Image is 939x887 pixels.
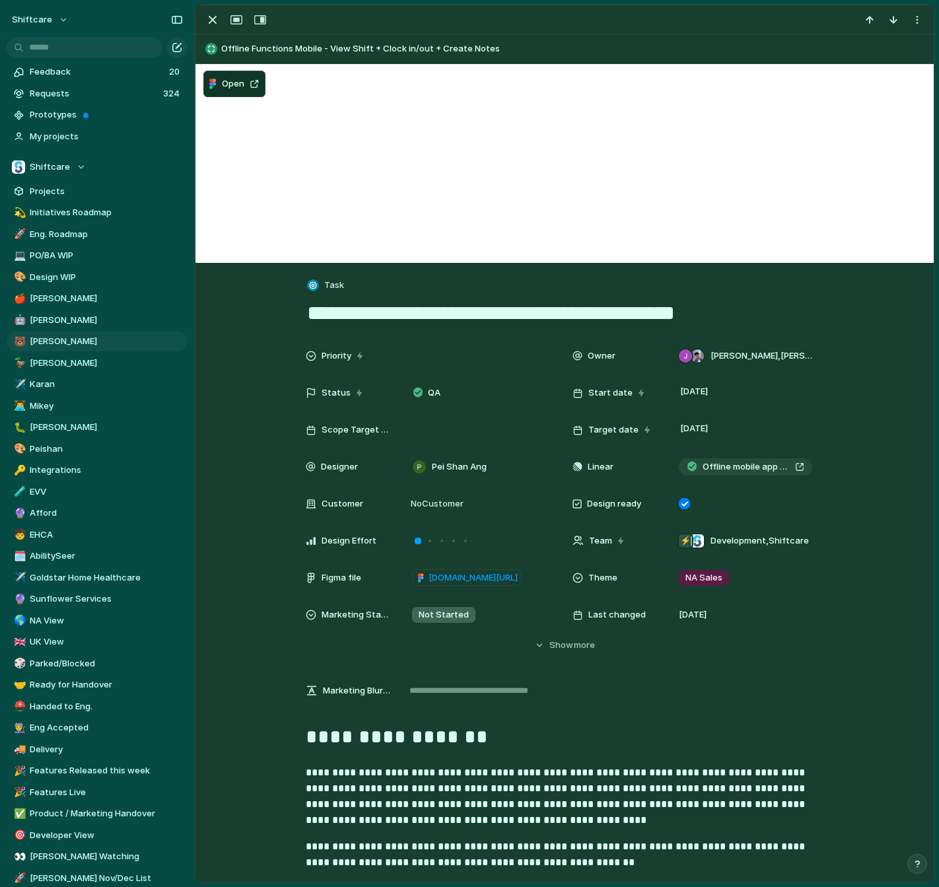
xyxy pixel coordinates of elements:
[7,396,188,416] a: 👨‍💻Mikey
[711,349,812,363] span: [PERSON_NAME] , [PERSON_NAME]
[12,228,25,241] button: 🚀
[7,761,188,781] a: 🎉Features Released this week
[30,807,183,820] span: Product / Marketing Handover
[221,42,928,55] span: Offline Functions Mobile - View Shift + Clock in/out + Create Notes
[432,460,487,474] span: Pei Shan Ang
[14,763,23,779] div: 🎉
[7,203,188,223] div: 💫Initiatives Roadmap
[14,334,23,349] div: 🐻
[7,589,188,609] a: 🔮Sunflower Services
[324,279,344,292] span: Task
[12,872,25,885] button: 🚀
[12,528,25,542] button: 🧒
[7,632,188,652] div: 🇬🇧UK View
[12,464,25,477] button: 🔑
[12,571,25,585] button: ✈️
[7,460,188,480] a: 🔑Integrations
[30,292,183,305] span: [PERSON_NAME]
[7,84,188,104] a: Requests324
[30,721,183,734] span: Eng Accepted
[7,374,188,394] a: ✈️Karan
[7,697,188,717] a: ⛑️Handed to Eng.
[30,314,183,327] span: [PERSON_NAME]
[12,721,25,734] button: 👨‍🏭
[7,718,188,738] a: 👨‍🏭Eng Accepted
[201,38,928,59] button: Offline Functions Mobile - View Shift + Clock in/out + Create Notes
[12,314,25,327] button: 🤖
[14,635,23,650] div: 🇬🇧
[14,806,23,822] div: ✅
[30,829,183,842] span: Developer View
[14,355,23,371] div: 🦆
[12,249,25,262] button: 💻
[12,635,25,649] button: 🇬🇧
[7,246,188,266] a: 💻PO/BA WIP
[685,571,722,585] span: NA Sales
[7,804,188,824] a: ✅Product / Marketing Handover
[12,292,25,305] button: 🍎
[14,570,23,585] div: ✈️
[7,847,188,867] a: 👀[PERSON_NAME] Watching
[321,460,358,474] span: Designer
[14,742,23,757] div: 🚚
[7,482,188,502] div: 🧪EVV
[7,525,188,545] a: 🧒EHCA
[14,312,23,328] div: 🤖
[12,443,25,456] button: 🎨
[30,850,183,863] span: [PERSON_NAME] Watching
[7,225,188,244] div: 🚀Eng. Roadmap
[14,870,23,886] div: 🚀
[12,829,25,842] button: 🎯
[6,9,75,30] button: shiftcare
[30,271,183,284] span: Design WIP
[12,657,25,670] button: 🎲
[711,534,809,548] span: Development , Shiftcare
[7,503,188,523] a: 🔮Afford
[588,423,639,437] span: Target date
[7,826,188,845] div: 🎯Developer View
[589,534,612,548] span: Team
[30,421,183,434] span: [PERSON_NAME]
[7,310,188,330] a: 🤖[PERSON_NAME]
[14,398,23,413] div: 👨‍💻
[7,568,188,588] a: ✈️Goldstar Home Healthcare
[14,205,23,221] div: 💫
[30,571,183,585] span: Goldstar Home Healthcare
[429,571,518,585] span: [DOMAIN_NAME][URL]
[169,65,182,79] span: 20
[7,439,188,459] a: 🎨Peishan
[30,130,183,143] span: My projects
[30,206,183,219] span: Initiatives Roadmap
[12,507,25,520] button: 🔮
[30,657,183,670] span: Parked/Blocked
[30,678,183,692] span: Ready for Handover
[679,458,812,476] a: Offline mobile app phase 1
[679,534,692,548] div: ⚡
[7,675,188,695] a: 🤝Ready for Handover
[7,740,188,760] a: 🚚Delivery
[322,386,351,400] span: Status
[163,87,182,100] span: 324
[12,400,25,413] button: 👨‍💻
[14,699,23,714] div: ⛑️
[14,227,23,242] div: 🚀
[7,654,188,674] div: 🎲Parked/Blocked
[30,764,183,777] span: Features Released this week
[14,549,23,564] div: 🗓️
[428,386,440,400] span: QA
[30,249,183,262] span: PO/BA WIP
[588,386,633,400] span: Start date
[7,332,188,351] a: 🐻[PERSON_NAME]
[322,571,361,585] span: Figma file
[30,160,70,174] span: Shiftcare
[12,807,25,820] button: ✅
[7,611,188,631] a: 🌎NA View
[12,13,52,26] span: shiftcare
[323,684,390,697] span: Marketing Blurb (15-20 Words)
